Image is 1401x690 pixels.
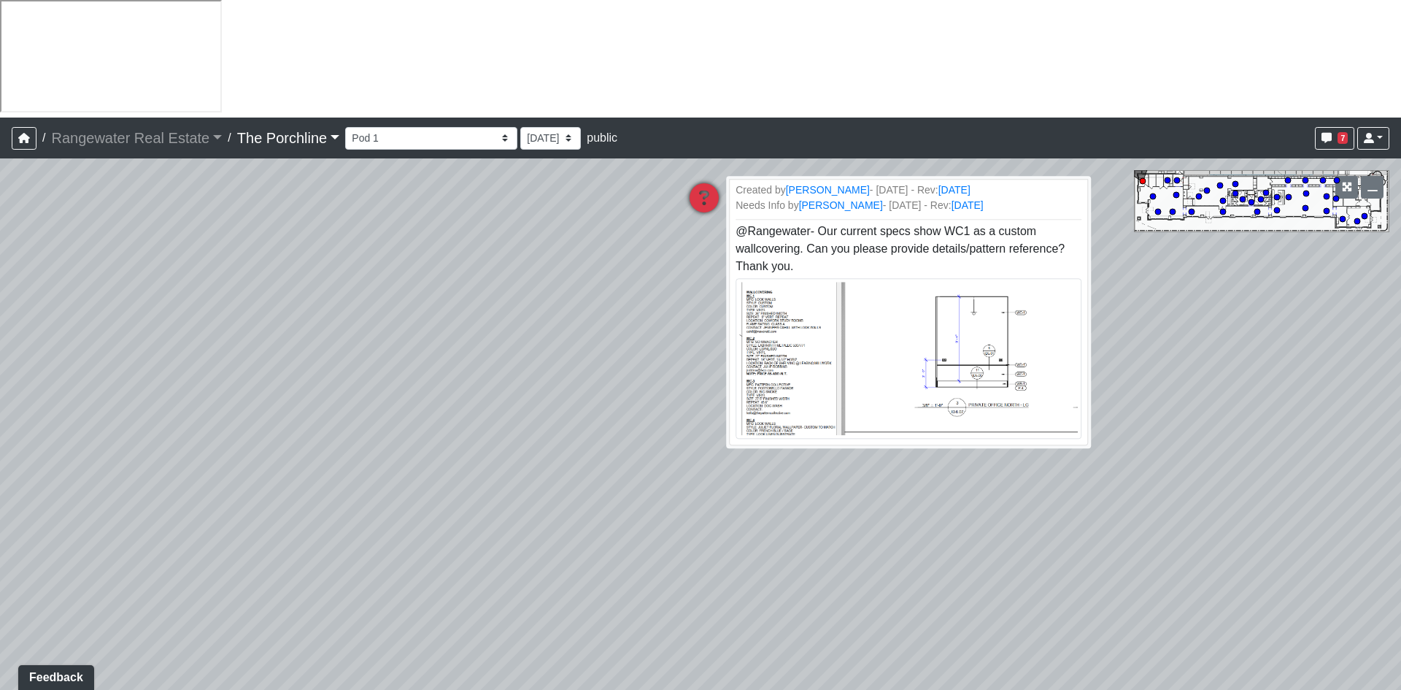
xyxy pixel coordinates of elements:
[222,123,236,153] span: /
[587,131,617,144] span: public
[237,123,340,153] a: The Porchline
[736,198,1081,213] small: Needs Info by - [DATE] - Rev:
[51,123,222,153] a: Rangewater Real Estate
[1338,132,1348,144] span: 7
[938,184,970,196] a: [DATE]
[736,278,1081,439] img: nMwPiEuDFoKZuZgPqTVVJa.png
[786,184,870,196] a: [PERSON_NAME]
[1315,127,1354,150] button: 7
[36,123,51,153] span: /
[11,661,97,690] iframe: Ybug feedback widget
[952,199,984,211] a: [DATE]
[736,183,1081,198] small: Created by - [DATE] - Rev:
[799,199,883,211] a: [PERSON_NAME]
[736,225,1081,362] span: @Rangewater- Our current specs show WC1 as a custom wallcovering. Can you please provide details/...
